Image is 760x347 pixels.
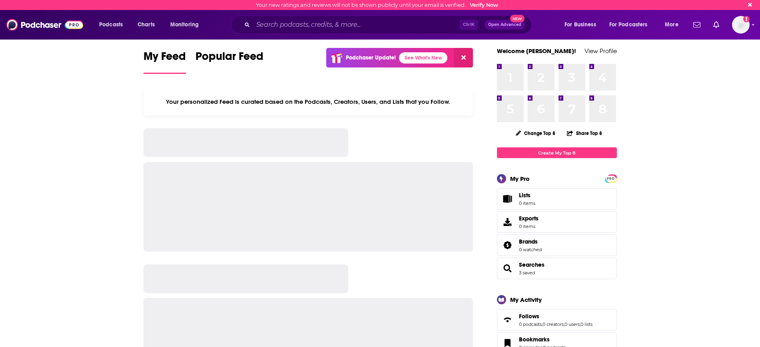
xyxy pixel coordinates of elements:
span: More [665,19,678,30]
button: Change Top 8 [511,128,561,138]
button: open menu [165,18,209,31]
span: Charts [138,19,155,30]
span: Podcasts [99,19,123,30]
span: Brands [519,238,538,245]
input: Search podcasts, credits, & more... [253,18,459,31]
div: My Activity [510,296,542,303]
a: PRO [606,175,616,181]
button: open menu [659,18,688,31]
a: Show notifications dropdown [690,18,704,32]
span: Searches [497,258,617,279]
a: Create My Top 8 [497,147,617,158]
a: View Profile [584,47,617,55]
span: For Business [565,19,596,30]
img: User Profile [732,16,750,34]
a: Brands [519,238,542,245]
a: Show notifications dropdown [710,18,722,32]
a: Verify Now [470,2,498,8]
span: Ctrl K [459,20,478,30]
a: Searches [500,263,516,274]
span: For Podcasters [609,19,648,30]
span: Lists [500,193,516,204]
span: Follows [497,309,617,331]
button: Show profile menu [732,16,750,34]
p: Podchaser Update! [346,54,396,61]
a: My Feed [144,50,186,74]
div: My Pro [510,175,530,182]
span: PRO [606,176,616,182]
button: Share Top 8 [567,125,602,141]
a: Searches [519,261,545,268]
span: Monitoring [170,19,199,30]
span: Follows [519,313,539,320]
a: 0 podcasts [519,321,542,327]
button: open menu [94,18,133,31]
span: New [510,15,525,22]
span: Lists [519,192,535,199]
span: 0 items [519,200,535,206]
a: Popular Feed [195,50,263,74]
a: Exports [497,211,617,233]
span: My Feed [144,50,186,68]
img: Podchaser - Follow, Share and Rate Podcasts [6,17,83,32]
span: Popular Feed [195,50,263,68]
div: Search podcasts, credits, & more... [239,16,539,34]
span: Lists [519,192,531,199]
a: Charts [132,18,160,31]
button: open menu [604,18,659,31]
a: Follows [500,314,516,325]
svg: Email not verified [743,16,750,22]
a: Welcome [PERSON_NAME]! [497,47,576,55]
span: Logged in as MelissaPS [732,16,750,34]
span: Brands [497,234,617,256]
a: 3 saved [519,270,535,276]
a: Lists [497,188,617,210]
a: 0 users [565,321,580,327]
a: 0 creators [543,321,564,327]
span: Exports [500,216,516,228]
div: Your new ratings and reviews will not be shown publicly until your email is verified. [256,2,498,8]
a: Bookmarks [519,336,566,343]
span: Open Advanced [488,23,521,27]
button: Open AdvancedNew [485,20,525,30]
span: Exports [519,215,539,222]
button: open menu [559,18,606,31]
a: Follows [519,313,592,320]
span: 0 items [519,224,539,229]
a: Brands [500,240,516,251]
div: Your personalized Feed is curated based on the Podcasts, Creators, Users, and Lists that you Follow. [144,88,473,115]
a: See What's New [399,52,447,63]
a: 0 lists [580,321,592,327]
span: Bookmarks [519,336,550,343]
a: 0 watched [519,247,542,252]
